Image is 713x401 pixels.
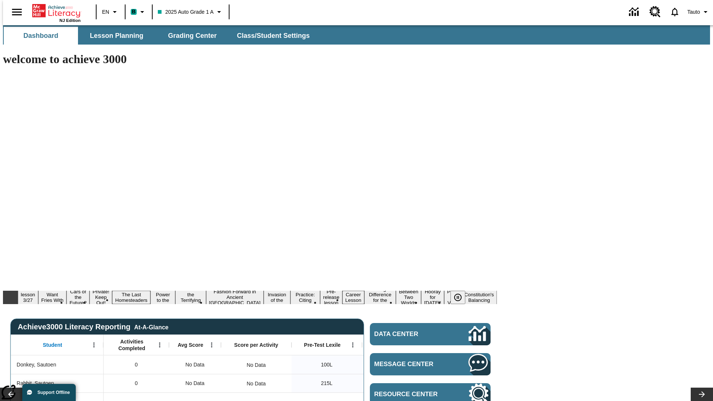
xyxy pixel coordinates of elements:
button: Slide 17 The Constitution's Balancing Act [461,285,497,310]
button: Dashboard [4,27,78,45]
div: 0, Rabbit, Sautoen [104,374,169,392]
a: Notifications [665,2,684,22]
span: NJ Edition [59,18,81,23]
span: 0 [135,361,138,369]
div: No Data, Rabbit, Sautoen [243,376,269,391]
span: 2025 Auto Grade 1 A [158,8,214,16]
button: Boost Class color is teal. Change class color [128,5,150,19]
button: Slide 3 Cars of the Future? [66,288,89,307]
button: Lesson Planning [79,27,154,45]
span: Student [43,342,62,348]
button: Pause [450,291,465,304]
button: Slide 4 Private! Keep Out! [89,288,112,307]
a: Message Center [370,353,491,375]
button: Slide 7 Attack of the Terrifying Tomatoes [175,285,206,310]
span: Activities Completed [107,338,156,352]
span: Pre-Test Lexile [304,342,341,348]
span: 215 Lexile, Rabbit, Sautoen [321,379,332,387]
button: Slide 1 Test lesson 3/27 en [18,285,38,310]
button: Slide 11 Pre-release lesson [320,288,342,307]
button: Slide 15 Hooray for Constitution Day! [421,288,444,307]
div: At-A-Glance [134,323,168,331]
div: SubNavbar [3,25,710,45]
span: Rabbit, Sautoen [17,379,54,387]
button: Slide 14 Between Two Worlds [396,288,421,307]
button: Slide 2 Do You Want Fries With That? [38,285,67,310]
span: Achieve3000 Literacy Reporting [18,323,169,331]
button: Slide 5 The Last Homesteaders [112,291,150,304]
span: Support Offline [38,390,70,395]
a: Home [32,3,81,18]
button: Slide 10 Mixed Practice: Citing Evidence [290,285,320,310]
button: Slide 8 Fashion Forward in Ancient Rome [206,288,264,307]
button: Language: EN, Select a language [99,5,123,19]
div: Home [32,3,81,23]
span: Avg Score [178,342,203,348]
div: No Data, Rabbit, Sautoen [169,374,221,392]
button: Open Menu [347,339,358,351]
button: Slide 9 The Invasion of the Free CD [264,285,290,310]
span: Data Center [374,330,444,338]
span: No Data [182,376,208,391]
span: 0 [135,379,138,387]
button: Open Menu [154,339,165,351]
button: Support Offline [22,384,76,401]
div: 0, Donkey, Sautoen [104,355,169,374]
span: Tauto [687,8,700,16]
div: No Data, Donkey, Sautoen [243,358,269,372]
button: Profile/Settings [684,5,713,19]
span: Resource Center [374,391,446,398]
button: Lesson carousel, Next [691,388,713,401]
span: No Data [182,357,208,372]
span: 100 Lexile, Donkey, Sautoen [321,361,332,369]
button: Class/Student Settings [231,27,316,45]
button: Slide 6 Solar Power to the People [150,285,175,310]
button: Slide 13 Making a Difference for the Planet [364,285,396,310]
button: Slide 12 Career Lesson [342,291,364,304]
a: Resource Center, Will open in new tab [645,2,665,22]
div: SubNavbar [3,27,316,45]
span: Dashboard [23,32,58,40]
span: Message Center [374,361,446,368]
h1: welcome to achieve 3000 [3,52,497,66]
span: Class/Student Settings [237,32,310,40]
a: Data Center [625,2,645,22]
div: Beginning reader 100 Lexile, ER, Based on the Lexile Reading measure, student is an Emerging Read... [362,355,433,374]
button: Grading Center [155,27,229,45]
span: B [132,7,136,16]
div: No Data, Donkey, Sautoen [169,355,221,374]
button: Open side menu [6,1,28,23]
span: Donkey, Sautoen [17,361,56,369]
span: Score per Activity [234,342,279,348]
button: Slide 16 Point of View [444,288,461,307]
button: Open Menu [88,339,100,351]
button: Open Menu [206,339,217,351]
button: Class: 2025 Auto Grade 1 A, Select your class [155,5,227,19]
span: Lesson Planning [90,32,143,40]
span: EN [102,8,109,16]
span: Grading Center [168,32,216,40]
div: Pause [450,291,473,304]
a: Data Center [370,323,491,345]
div: Beginning reader 215 Lexile, ER, Based on the Lexile Reading measure, student is an Emerging Read... [362,374,433,392]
